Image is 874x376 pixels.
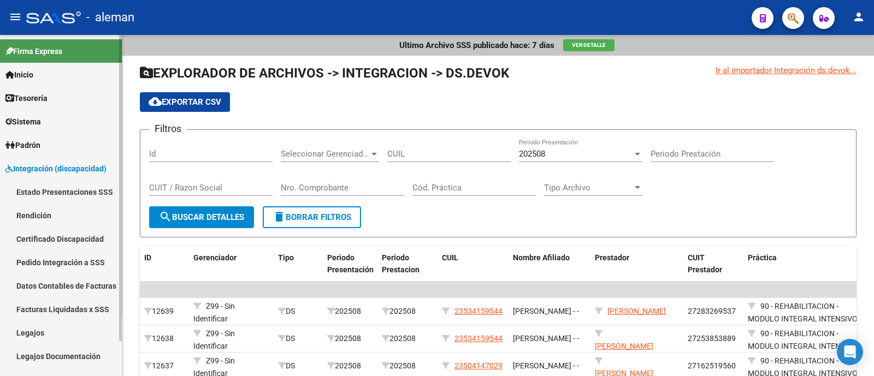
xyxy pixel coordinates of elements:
[144,332,185,345] div: 12638
[382,305,433,318] div: 202508
[5,116,41,128] span: Sistema
[382,253,420,274] span: Periodo Prestacion
[86,5,134,29] span: - aleman
[278,332,318,345] div: DS
[140,92,230,112] button: Exportar CSV
[273,210,286,223] mat-icon: delete
[327,253,374,274] span: Periodo Presentación
[688,253,722,274] span: CUIT Prestador
[144,305,185,318] div: 12639
[683,246,743,282] datatable-header-cell: CUIT Prestador
[716,64,857,76] div: Ir al importador Integración ds.devok...
[193,302,235,323] span: Z99 - Sin Identificar
[837,339,863,365] div: Open Intercom Messenger
[595,342,653,363] span: [PERSON_NAME] [PERSON_NAME]
[595,253,629,262] span: Prestador
[327,305,373,318] div: 202508
[442,253,458,262] span: CUIL
[9,10,22,23] mat-icon: menu
[382,360,433,372] div: 202508
[748,253,777,262] span: Práctica
[149,206,254,228] button: Buscar Detalles
[572,42,606,48] span: Ver Detalle
[454,307,503,315] span: 23534159544
[144,360,185,372] div: 12637
[513,361,579,370] span: [PERSON_NAME] - -
[140,246,189,282] datatable-header-cell: ID
[5,139,40,151] span: Padrón
[189,246,274,282] datatable-header-cell: Gerenciador
[607,307,666,315] span: [PERSON_NAME]
[193,253,237,262] span: Gerenciador
[274,246,323,282] datatable-header-cell: Tipo
[590,246,683,282] datatable-header-cell: Prestador
[513,307,579,315] span: [PERSON_NAME] - -
[159,210,172,223] mat-icon: search
[519,149,545,159] span: 202508
[438,246,509,282] datatable-header-cell: CUIL
[149,95,162,108] mat-icon: cloud_download
[748,302,858,336] span: 90 - REHABILITACION - MODULO INTEGRAL INTENSIVO (SEMANAL)
[5,45,62,57] span: Firma Express
[193,329,235,350] span: Z99 - Sin Identificar
[5,92,48,104] span: Tesorería
[278,360,318,372] div: DS
[5,69,33,81] span: Inicio
[263,206,361,228] button: Borrar Filtros
[688,334,736,343] span: 27253853889
[382,332,433,345] div: 202508
[454,361,503,370] span: 23504147029
[688,307,736,315] span: 27283269537
[144,253,151,262] span: ID
[278,305,318,318] div: DS
[852,10,865,23] mat-icon: person
[140,65,509,81] span: EXPLORADOR DE ARCHIVOS -> INTEGRACION -> DS.DEVOK
[327,332,373,345] div: 202508
[149,97,221,107] span: Exportar CSV
[513,253,570,262] span: Nombre Afiliado
[748,329,858,363] span: 90 - REHABILITACION - MODULO INTEGRAL INTENSIVO (SEMANAL)
[544,183,633,193] span: Tipo Archivo
[513,334,579,343] span: [PERSON_NAME] - -
[281,149,369,159] span: Seleccionar Gerenciador
[399,39,554,51] p: Ultimo Archivo SSS publicado hace: 7 días
[688,361,736,370] span: 27162519560
[327,360,373,372] div: 202508
[149,121,187,136] h3: Filtros
[454,334,503,343] span: 23534159544
[5,163,107,175] span: Integración (discapacidad)
[278,253,294,262] span: Tipo
[323,246,377,282] datatable-header-cell: Periodo Presentación
[509,246,590,282] datatable-header-cell: Nombre Afiliado
[159,212,244,222] span: Buscar Detalles
[273,212,351,222] span: Borrar Filtros
[377,246,438,282] datatable-header-cell: Periodo Prestacion
[563,39,615,51] button: Ver Detalle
